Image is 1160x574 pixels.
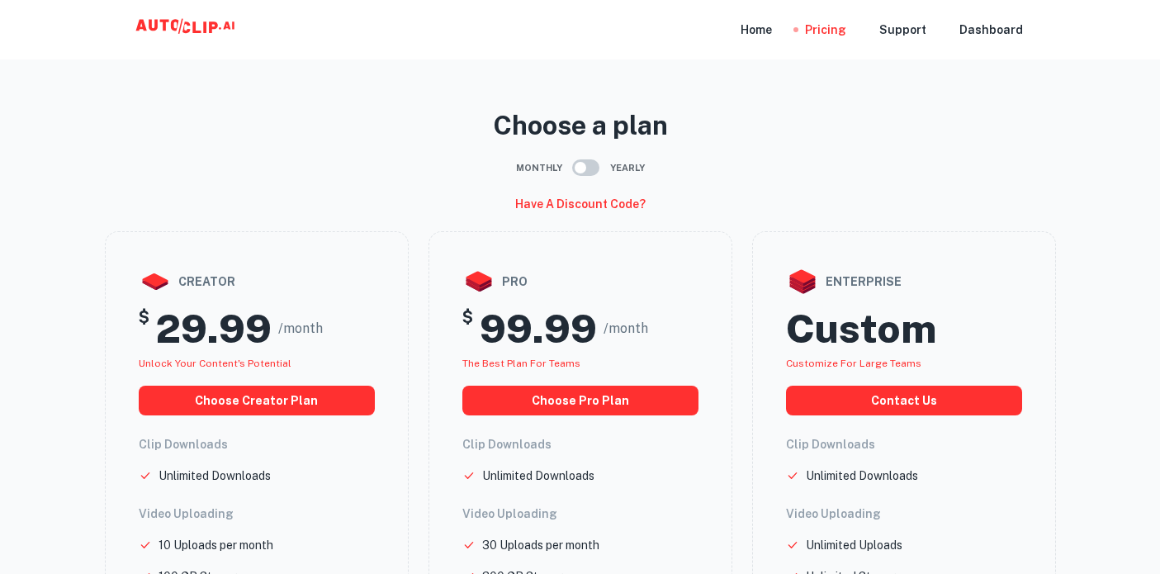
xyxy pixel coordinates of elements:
[139,386,375,415] button: choose creator plan
[278,319,323,339] span: /month
[462,505,698,523] h6: Video Uploading
[139,305,149,353] h5: $
[482,467,594,485] p: Unlimited Downloads
[515,195,646,213] h6: Have a discount code?
[482,536,599,554] p: 30 Uploads per month
[786,305,936,353] h2: Custom
[139,435,375,453] h6: Clip Downloads
[139,505,375,523] h6: Video Uploading
[509,190,652,218] button: Have a discount code?
[462,386,698,415] button: choose pro plan
[462,265,698,298] div: pro
[610,161,645,175] span: Yearly
[139,358,291,369] span: Unlock your Content's potential
[786,505,1022,523] h6: Video Uploading
[159,467,271,485] p: Unlimited Downloads
[806,467,918,485] p: Unlimited Downloads
[786,386,1022,415] button: Contact us
[604,319,648,339] span: /month
[105,106,1056,145] p: Choose a plan
[806,536,902,554] p: Unlimited Uploads
[159,536,273,554] p: 10 Uploads per month
[462,358,580,369] span: The best plan for teams
[786,435,1022,453] h6: Clip Downloads
[156,305,272,353] h2: 29.99
[462,435,698,453] h6: Clip Downloads
[516,161,562,175] span: Monthly
[786,265,1022,298] div: enterprise
[480,305,597,353] h2: 99.99
[139,265,375,298] div: creator
[786,358,921,369] span: Customize for large teams
[462,305,473,353] h5: $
